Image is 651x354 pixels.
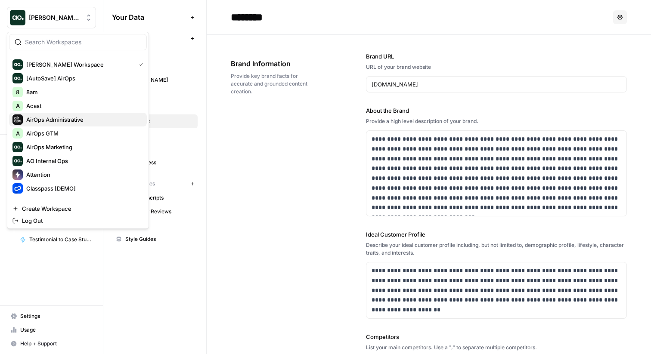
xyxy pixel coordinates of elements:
[112,142,198,156] a: Staples
[125,131,194,139] span: SAFE
[366,241,627,257] div: Describe your ideal customer profile including, but not limited to, demographic profile, lifestyl...
[16,233,96,246] a: Testimonial to Case Study
[125,159,194,166] span: ZenBusiness
[9,215,147,227] a: Log Out
[26,115,140,124] span: AirOps Administrative
[231,58,318,69] span: Brand Information
[20,340,92,348] span: Help + Support
[7,309,96,323] a: Settings
[7,7,96,28] button: Workspace: Mike Kenler's Workspace
[112,114,198,128] a: Manychat
[125,76,194,84] span: [PERSON_NAME]
[125,222,194,229] span: Sitemap
[12,73,23,83] img: [AutoSave] AirOps Logo
[12,156,23,166] img: AO Internal Ops Logo
[112,12,187,22] span: Your Data
[16,102,20,110] span: A
[25,38,141,46] input: Search Workspaces
[12,114,23,125] img: AirOps Administrative Logo
[125,145,194,153] span: Staples
[26,129,140,138] span: AirOps GTM
[231,72,318,95] span: Provide key brand facts for accurate and grounded content creation.
[366,106,627,115] label: About the Brand
[112,156,198,169] a: ZenBusiness
[125,90,194,98] span: Dialpad
[112,73,198,87] a: [PERSON_NAME]
[125,62,194,70] span: AirOps
[26,102,140,110] span: Acast
[112,191,198,205] a: Call Transcripts
[26,74,140,83] span: [AutoSave] AirOps
[16,88,19,96] span: 8
[29,236,92,243] span: Testimonial to Case Study
[26,170,140,179] span: Attention
[125,117,194,125] span: Manychat
[29,13,81,22] span: [PERSON_NAME] Workspace
[26,88,140,96] span: 8am
[112,59,198,73] a: AirOps
[9,203,147,215] a: Create Workspace
[125,49,194,56] span: 6sense
[20,326,92,334] span: Usage
[7,32,149,229] div: Workspace: Mike Kenler's Workspace
[125,235,194,243] span: Style Guides
[125,104,194,111] span: Hootsuite
[22,204,140,213] span: Create Workspace
[12,59,23,70] img: Mike Kenler's Workspace Logo
[125,208,194,215] span: Customer Reviews
[366,344,627,351] div: List your main competitors. Use a "," to separate multiple competitors.
[7,337,96,351] button: Help + Support
[112,219,198,232] a: Sitemap
[112,87,198,101] a: Dialpad
[125,194,194,202] span: Call Transcripts
[112,46,198,59] a: 6sense
[112,101,198,114] a: Hootsuite
[12,169,23,180] img: Attention Logo
[26,157,140,165] span: AO Internal Ops
[112,232,198,246] a: Style Guides
[26,184,140,193] span: Classpass [DEMO]
[12,183,23,194] img: Classpass [DEMO] Logo
[26,143,140,151] span: AirOps Marketing
[112,128,198,142] a: SAFE
[26,60,132,69] span: [PERSON_NAME] Workspace
[366,117,627,125] div: Provide a high level description of your brand.
[372,80,621,89] input: www.sundaysoccer.com
[22,216,140,225] span: Log Out
[366,52,627,61] label: Brand URL
[366,230,627,239] label: Ideal Customer Profile
[366,63,627,71] div: URL of your brand website
[12,142,23,152] img: AirOps Marketing Logo
[10,10,25,25] img: Mike Kenler's Workspace Logo
[366,332,627,341] label: Competitors
[112,205,198,219] a: Customer Reviews
[16,129,20,138] span: A
[20,312,92,320] span: Settings
[7,323,96,337] a: Usage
